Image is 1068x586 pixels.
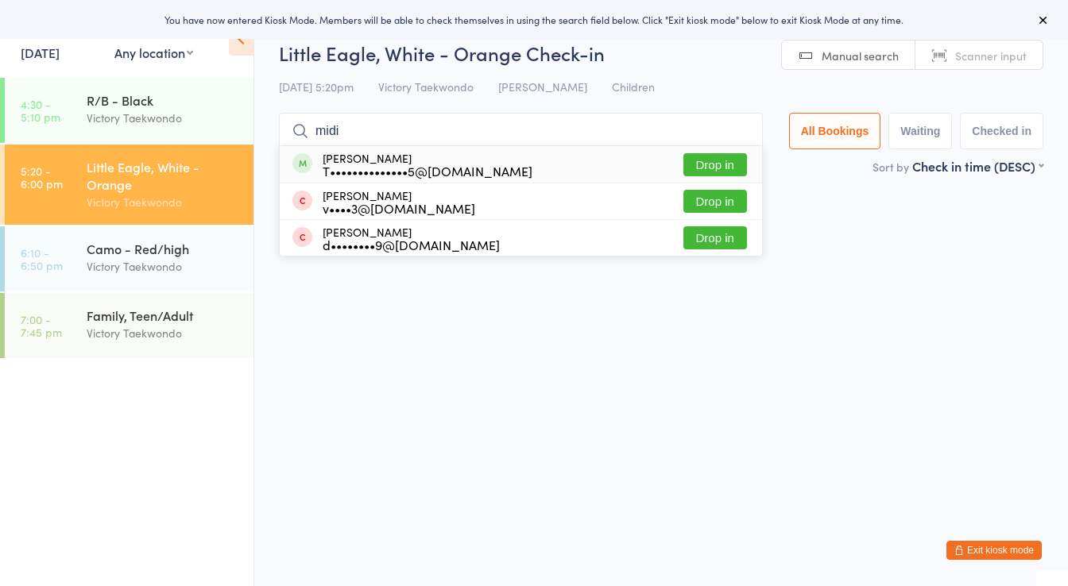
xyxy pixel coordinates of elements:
[87,257,240,276] div: Victory Taekwondo
[888,113,952,149] button: Waiting
[87,324,240,342] div: Victory Taekwondo
[323,226,500,251] div: [PERSON_NAME]
[683,226,747,249] button: Drop in
[21,98,60,123] time: 4:30 - 5:10 pm
[21,44,60,61] a: [DATE]
[279,40,1043,66] h2: Little Eagle, White - Orange Check-in
[114,44,193,61] div: Any location
[323,238,500,251] div: d••••••••9@[DOMAIN_NAME]
[946,541,1042,560] button: Exit kiosk mode
[955,48,1027,64] span: Scanner input
[87,158,240,193] div: Little Eagle, White - Orange
[873,159,909,175] label: Sort by
[323,189,475,214] div: [PERSON_NAME]
[87,193,240,211] div: Victory Taekwondo
[683,153,747,176] button: Drop in
[87,306,240,324] div: Family, Teen/Adult
[789,113,881,149] button: All Bookings
[21,313,62,338] time: 7:00 - 7:45 pm
[323,202,475,214] div: v••••3@[DOMAIN_NAME]
[5,226,253,291] a: 6:10 -6:50 pmCamo - Red/highVictory Taekwondo
[498,79,587,94] span: [PERSON_NAME]
[683,190,747,213] button: Drop in
[612,79,655,94] span: Children
[5,293,253,358] a: 7:00 -7:45 pmFamily, Teen/AdultVictory Taekwondo
[21,164,63,190] time: 5:20 - 6:00 pm
[5,145,253,225] a: 5:20 -6:00 pmLittle Eagle, White - OrangeVictory Taekwondo
[960,113,1043,149] button: Checked in
[87,109,240,127] div: Victory Taekwondo
[323,164,532,177] div: T••••••••••••••5@[DOMAIN_NAME]
[279,113,763,149] input: Search
[25,13,1043,26] div: You have now entered Kiosk Mode. Members will be able to check themselves in using the search fie...
[323,152,532,177] div: [PERSON_NAME]
[87,91,240,109] div: R/B - Black
[912,157,1043,175] div: Check in time (DESC)
[279,79,354,94] span: [DATE] 5:20pm
[822,48,899,64] span: Manual search
[87,240,240,257] div: Camo - Red/high
[21,246,63,272] time: 6:10 - 6:50 pm
[378,79,474,94] span: Victory Taekwondo
[5,78,253,143] a: 4:30 -5:10 pmR/B - BlackVictory Taekwondo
